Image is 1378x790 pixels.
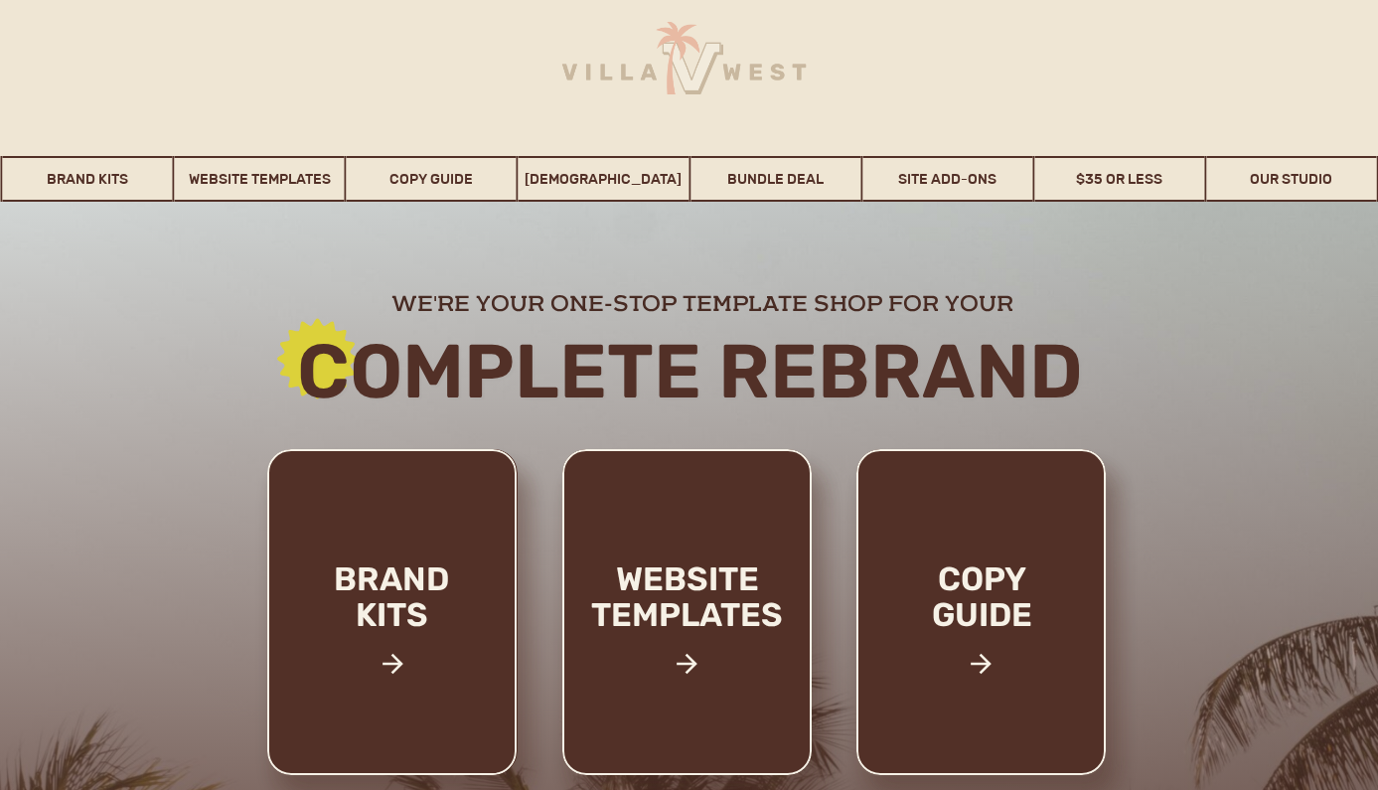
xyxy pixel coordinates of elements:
[1034,156,1204,202] a: $35 or Less
[519,156,689,202] a: [DEMOGRAPHIC_DATA]
[347,156,517,202] a: Copy Guide
[153,331,1227,411] h2: Complete rebrand
[308,561,476,700] a: brand kits
[690,156,860,202] a: Bundle Deal
[890,561,1074,700] a: copy guide
[1206,156,1376,202] a: Our Studio
[557,561,818,676] a: website templates
[862,156,1032,202] a: Site Add-Ons
[3,156,173,202] a: Brand Kits
[250,289,1155,314] h2: we're your one-stop template shop for your
[175,156,345,202] a: Website Templates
